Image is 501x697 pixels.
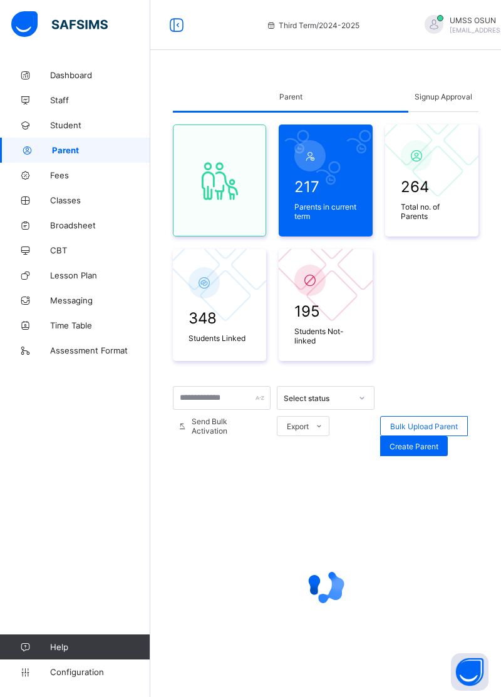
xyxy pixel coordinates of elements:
[390,442,438,451] span: Create Parent
[279,92,302,101] span: Parent
[189,333,250,343] span: Students Linked
[11,11,108,38] img: safsims
[401,178,463,196] span: 264
[50,667,150,677] span: Configuration
[294,178,356,196] span: 217
[390,422,458,431] span: Bulk Upload Parent
[189,309,250,327] span: 348
[50,95,150,105] span: Staff
[401,202,463,221] span: Total no. of Parents
[50,642,150,652] span: Help
[50,220,150,230] span: Broadsheet
[50,320,150,330] span: Time Table
[50,295,150,305] span: Messaging
[266,21,359,30] span: session/term information
[50,70,150,80] span: Dashboard
[50,345,150,355] span: Assessment Format
[50,170,150,180] span: Fees
[294,327,356,345] span: Students Not-linked
[284,394,351,403] div: Select status
[192,417,261,435] span: Send Bulk Activation
[294,202,356,221] span: Parents in current term
[52,145,150,155] span: Parent
[294,302,356,320] span: 195
[50,245,150,255] span: CBT
[415,92,472,101] span: Signup Approval
[451,653,488,691] button: Open asap
[50,270,150,280] span: Lesson Plan
[50,195,150,205] span: Classes
[287,422,309,431] span: Export
[50,120,150,130] span: Student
